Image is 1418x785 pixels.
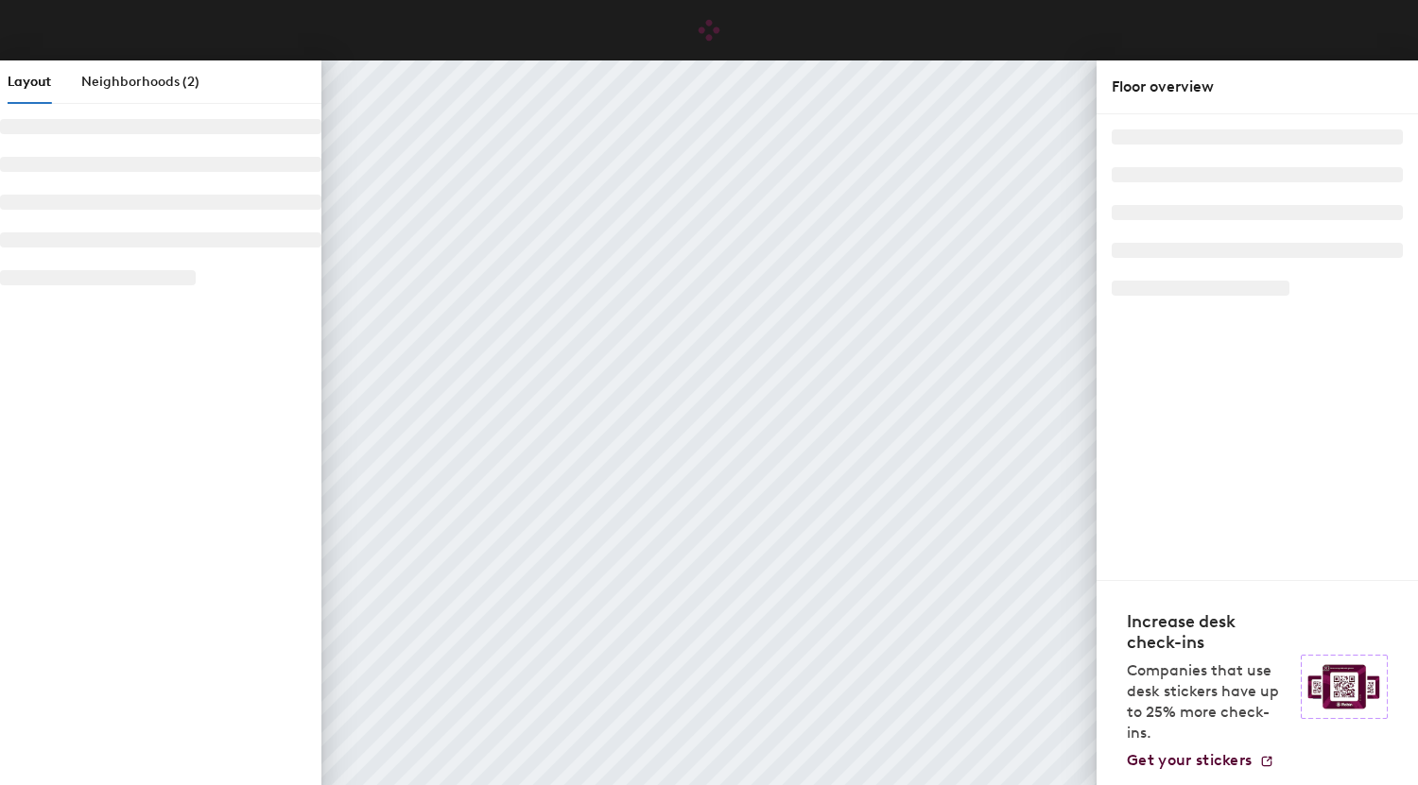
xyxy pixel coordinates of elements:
[1127,660,1289,743] p: Companies that use desk stickers have up to 25% more check-ins.
[81,74,199,90] span: Neighborhoods (2)
[1127,611,1289,653] h4: Increase desk check-ins
[1127,751,1274,770] a: Get your stickers
[1127,751,1252,769] span: Get your stickers
[1301,655,1388,719] img: Sticker logo
[1112,76,1403,98] div: Floor overview
[8,74,51,90] span: Layout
